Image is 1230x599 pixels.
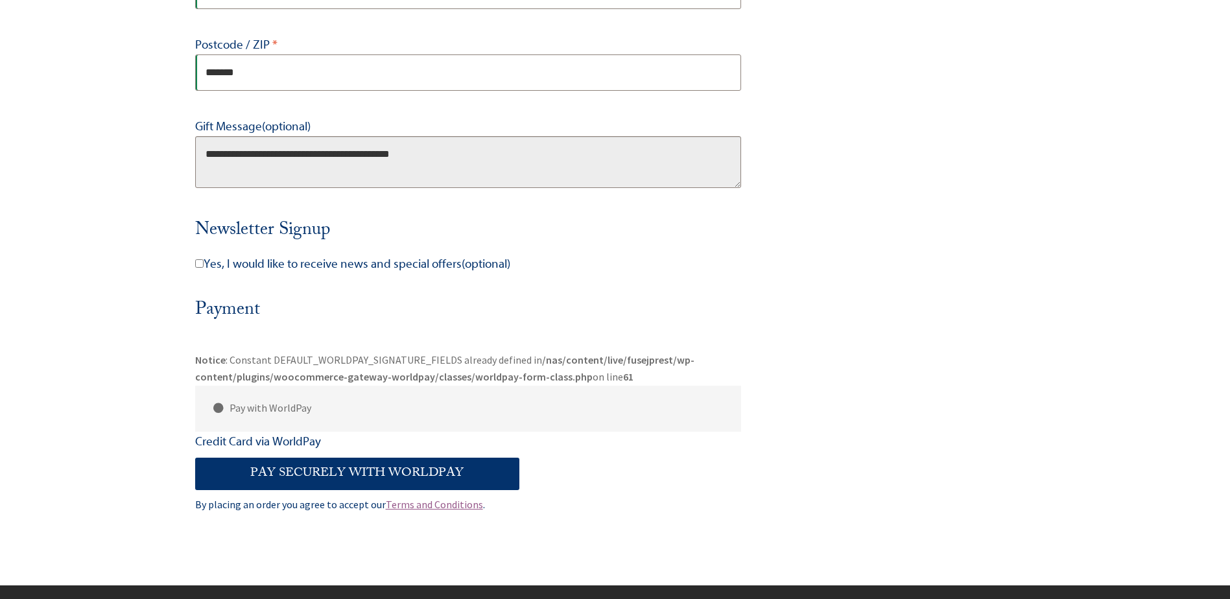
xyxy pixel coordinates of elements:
[195,353,226,366] b: Notice
[195,117,741,136] label: Gift Message
[199,386,741,432] label: Pay with WorldPay
[195,335,741,513] div: : Constant DEFAULT_WORLDPAY_SIGNATURE_FIELDS already defined in on line
[195,353,694,383] b: /nas/content/live/fusejprest/wp-content/plugins/woocommerce-gateway-worldpay/classes/worldpay-for...
[195,432,741,451] p: Credit Card via WorldPay
[195,218,741,244] h3: Newsletter Signup
[195,497,741,513] div: By placing an order you agree to accept our .
[195,298,741,335] h3: Payment
[462,257,510,271] span: (optional)
[195,259,204,268] input: Yes, I would like to receive news and special offers(optional)
[195,458,519,490] button: Pay securely with WorldPay
[262,119,311,134] span: (optional)
[195,254,741,281] label: Yes, I would like to receive news and special offers
[195,35,741,54] label: Postcode / ZIP
[623,370,633,383] b: 61
[386,498,483,511] a: Terms and Conditions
